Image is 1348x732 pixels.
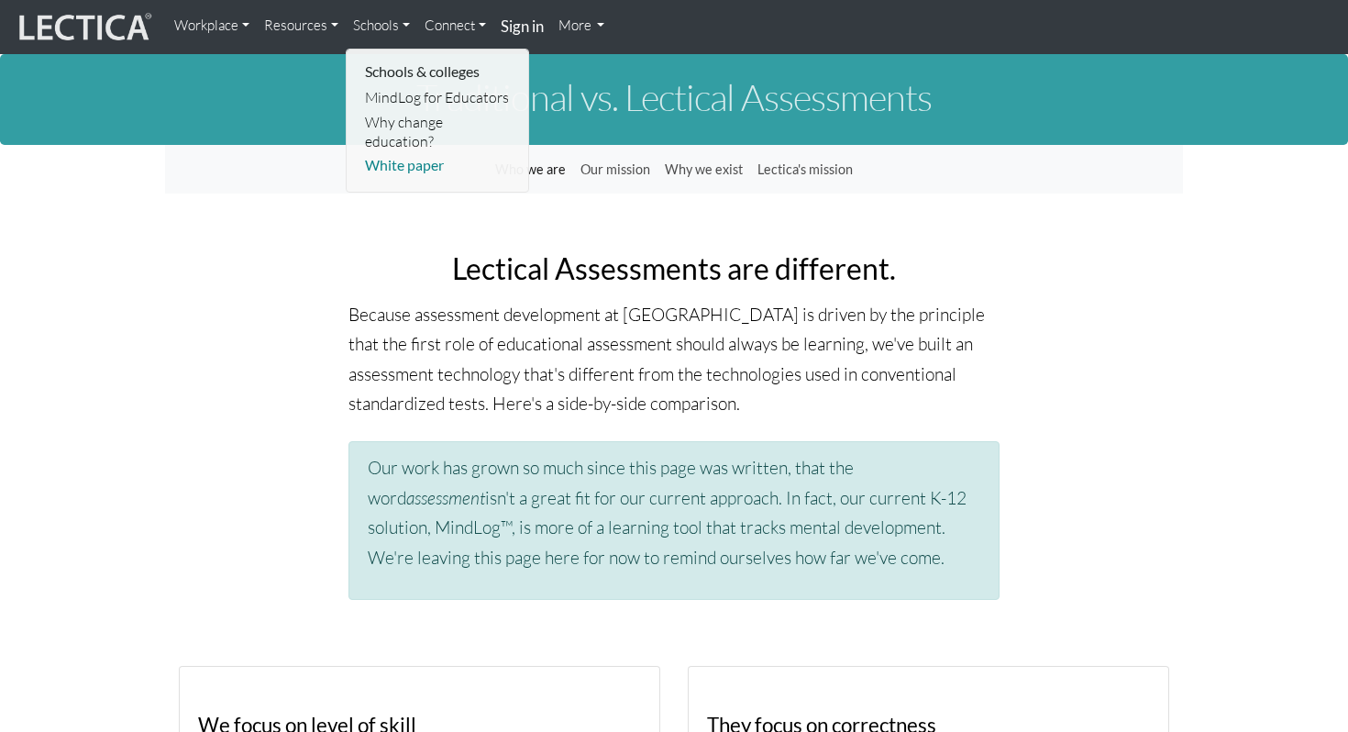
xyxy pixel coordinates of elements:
a: Resources [257,7,346,44]
a: Why change education? [360,110,516,153]
a: Connect [417,7,493,44]
img: lecticalive [15,10,152,45]
a: Our mission [573,152,657,187]
p: Because assessment development at [GEOGRAPHIC_DATA] is driven by the principle that the first rol... [348,300,1000,420]
a: Lectica's mission [750,152,860,187]
a: Why we exist [657,152,750,187]
h2: Lectical Assessments are different. [348,252,1000,284]
li: Schools & colleges [360,57,516,86]
a: MindLog for Educators [360,85,516,110]
strong: Sign in [501,17,544,36]
p: Our work has grown so much since this page was written, that the word isn't a great fit for our c... [368,453,980,573]
a: Who we are [488,152,573,187]
a: More [551,7,613,44]
a: Workplace [167,7,257,44]
a: Schools [346,7,417,44]
h1: Traditional vs. Lectical Assessments [165,77,1183,117]
a: Sign in [493,7,551,47]
a: White paper [360,153,516,178]
i: assessment [406,487,485,509]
